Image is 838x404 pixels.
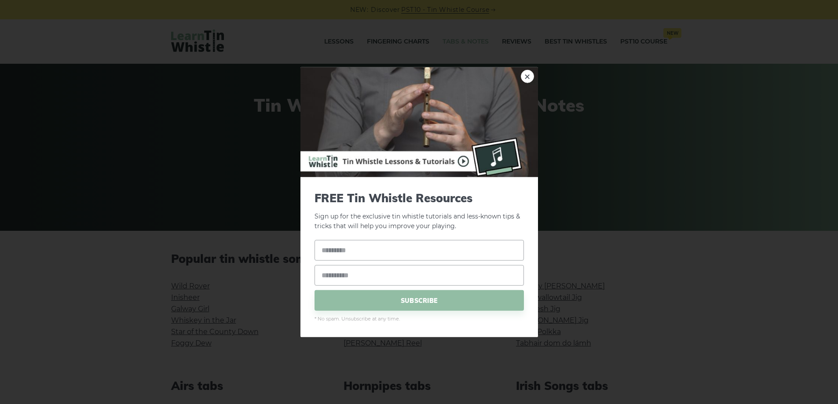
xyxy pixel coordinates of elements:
span: * No spam. Unsubscribe at any time. [315,315,524,323]
span: FREE Tin Whistle Resources [315,191,524,204]
span: SUBSCRIBE [315,290,524,311]
p: Sign up for the exclusive tin whistle tutorials and less-known tips & tricks that will help you i... [315,191,524,231]
img: Tin Whistle Buying Guide Preview [300,67,538,177]
a: × [521,69,534,83]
